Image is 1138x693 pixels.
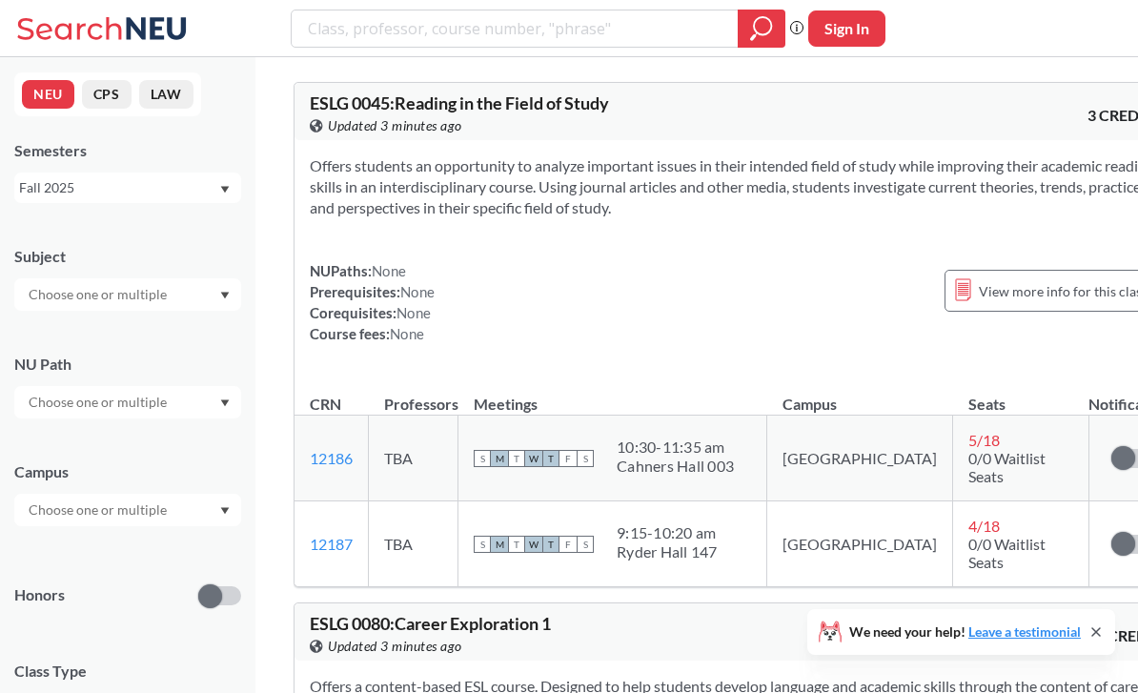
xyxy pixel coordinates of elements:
span: None [396,304,431,321]
div: 10:30 - 11:35 am [617,438,734,457]
span: T [542,450,559,467]
div: NUPaths: Prerequisites: Corequisites: Course fees: [310,260,435,344]
span: W [525,536,542,553]
input: Choose one or multiple [19,391,179,414]
button: Sign In [808,10,885,47]
span: M [491,450,508,467]
span: F [559,450,577,467]
span: S [577,450,594,467]
td: [GEOGRAPHIC_DATA] [767,501,953,587]
span: T [542,536,559,553]
svg: Dropdown arrow [220,186,230,194]
span: None [372,262,406,279]
div: Ryder Hall 147 [617,542,718,561]
span: 5 / 18 [968,431,1000,449]
td: TBA [369,501,458,587]
button: NEU [22,80,74,109]
span: F [559,536,577,553]
span: Class Type [14,661,241,682]
button: CPS [82,80,132,109]
input: Choose one or multiple [19,283,179,306]
span: ESLG 0080 : Career Exploration 1 [310,613,551,634]
a: 12186 [310,449,353,467]
svg: Dropdown arrow [220,507,230,515]
th: Professors [369,375,458,416]
th: Seats [953,375,1089,416]
div: NU Path [14,354,241,375]
div: Dropdown arrow [14,278,241,311]
span: S [474,450,491,467]
a: 12187 [310,535,353,553]
svg: Dropdown arrow [220,292,230,299]
svg: Dropdown arrow [220,399,230,407]
span: Updated 3 minutes ago [328,115,462,136]
th: Meetings [458,375,767,416]
span: S [474,536,491,553]
div: Campus [14,461,241,482]
span: T [508,536,525,553]
a: Leave a testimonial [968,623,1081,640]
span: ESLG 0045 : Reading in the Field of Study [310,92,609,113]
td: TBA [369,416,458,501]
div: Subject [14,246,241,267]
span: 0/0 Waitlist Seats [968,535,1046,571]
div: 9:15 - 10:20 am [617,523,718,542]
span: 0/0 Waitlist Seats [968,449,1046,485]
span: Updated 3 minutes ago [328,636,462,657]
div: Dropdown arrow [14,494,241,526]
span: S [577,536,594,553]
p: Honors [14,584,65,606]
button: LAW [139,80,193,109]
input: Class, professor, course number, "phrase" [306,12,724,45]
span: None [400,283,435,300]
span: We need your help! [849,625,1081,639]
span: W [525,450,542,467]
input: Choose one or multiple [19,499,179,521]
div: Cahners Hall 003 [617,457,734,476]
div: magnifying glass [738,10,785,48]
td: [GEOGRAPHIC_DATA] [767,416,953,501]
div: CRN [310,394,341,415]
span: T [508,450,525,467]
th: Campus [767,375,953,416]
span: M [491,536,508,553]
span: None [390,325,424,342]
svg: magnifying glass [750,15,773,42]
div: Semesters [14,140,241,161]
div: Dropdown arrow [14,386,241,418]
span: 4 / 18 [968,517,1000,535]
div: Fall 2025 [19,177,218,198]
div: Fall 2025Dropdown arrow [14,173,241,203]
